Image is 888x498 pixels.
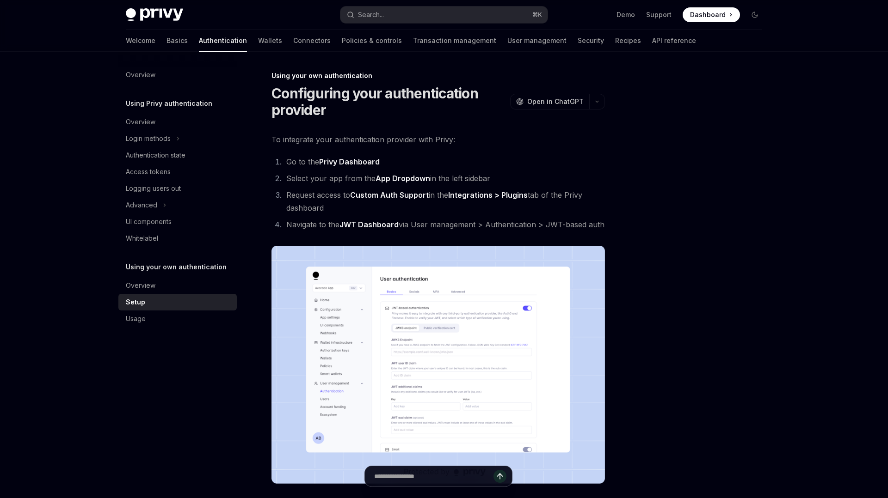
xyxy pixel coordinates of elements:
[126,8,183,21] img: dark logo
[118,147,237,164] a: Authentication state
[319,157,380,167] a: Privy Dashboard
[350,190,429,200] strong: Custom Auth Support
[258,30,282,52] a: Wallets
[126,133,171,144] div: Login methods
[340,6,548,23] button: Search...⌘K
[118,67,237,83] a: Overview
[284,188,605,214] li: Request access to in the tab of the Privy dashboard
[166,30,188,52] a: Basics
[284,155,605,168] li: Go to the
[126,69,155,80] div: Overview
[271,71,605,80] div: Using your own authentication
[578,30,604,52] a: Security
[126,280,155,291] div: Overview
[690,10,726,19] span: Dashboard
[271,133,605,146] span: To integrate your authentication provider with Privy:
[683,7,740,22] a: Dashboard
[376,174,430,183] strong: App Dropdown
[126,200,157,211] div: Advanced
[199,30,247,52] a: Authentication
[118,294,237,310] a: Setup
[118,114,237,130] a: Overview
[284,218,605,231] li: Navigate to the via User management > Authentication > JWT-based auth
[118,164,237,180] a: Access tokens
[615,30,641,52] a: Recipes
[118,230,237,247] a: Whitelabel
[617,10,635,19] a: Demo
[118,277,237,294] a: Overview
[126,116,155,128] div: Overview
[126,183,181,194] div: Logging users out
[126,166,171,177] div: Access tokens
[527,97,584,106] span: Open in ChatGPT
[118,180,237,197] a: Logging users out
[271,246,605,484] img: JWT-based auth
[126,98,212,109] h5: Using Privy authentication
[319,157,380,166] strong: Privy Dashboard
[339,220,399,230] a: JWT Dashboard
[652,30,696,52] a: API reference
[532,11,542,18] span: ⌘ K
[126,30,155,52] a: Welcome
[126,233,158,244] div: Whitelabel
[118,310,237,327] a: Usage
[284,172,605,185] li: Select your app from the in the left sidebar
[126,313,146,324] div: Usage
[126,261,227,273] h5: Using your own authentication
[510,94,589,109] button: Open in ChatGPT
[507,30,567,52] a: User management
[126,216,172,227] div: UI components
[747,7,762,22] button: Toggle dark mode
[126,150,185,161] div: Authentication state
[646,10,672,19] a: Support
[126,297,145,308] div: Setup
[342,30,402,52] a: Policies & controls
[493,470,506,483] button: Send message
[413,30,496,52] a: Transaction management
[271,85,506,118] h1: Configuring your authentication provider
[293,30,331,52] a: Connectors
[358,9,384,20] div: Search...
[118,213,237,230] a: UI components
[448,190,528,200] a: Integrations > Plugins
